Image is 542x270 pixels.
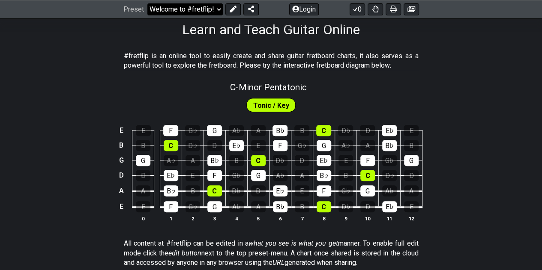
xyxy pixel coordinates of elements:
div: A [136,185,150,196]
div: D [295,155,309,166]
div: A [295,170,309,181]
div: B [294,125,309,136]
div: E [404,201,419,212]
div: D♭ [186,140,200,151]
th: 12 [400,214,422,223]
div: E♭ [164,170,178,181]
div: E♭ [382,125,397,136]
div: E [136,125,151,136]
div: G♭ [295,140,309,151]
div: E♭ [382,201,397,212]
div: A♭ [229,201,244,212]
div: A [404,185,419,196]
div: E♭ [317,155,331,166]
div: G♭ [186,201,200,212]
em: edit button [168,249,201,257]
div: F [164,201,178,212]
em: what you see is what you get [249,239,338,247]
div: G [136,155,150,166]
td: D [116,168,126,183]
div: D [404,170,419,181]
div: B♭ [272,125,287,136]
th: 10 [356,214,378,223]
div: G♭ [338,185,353,196]
div: F [273,140,287,151]
span: Preset [123,6,144,14]
div: G [207,201,222,212]
div: G [360,185,375,196]
div: G♭ [229,170,244,181]
div: C [316,125,331,136]
div: A♭ [338,140,353,151]
div: C [360,170,375,181]
span: First enable full edit mode to edit [253,99,289,112]
th: 5 [247,214,269,223]
div: A [186,155,200,166]
div: A [251,125,266,136]
div: E [404,125,419,136]
span: C - Minor Pentatonic [230,82,307,92]
div: D [360,125,375,136]
th: 0 [132,214,154,223]
td: G [116,153,126,168]
div: B [136,140,150,151]
div: G [317,140,331,151]
h1: Learn and Teach Guitar Online [182,21,360,38]
th: 1 [160,214,182,223]
div: A♭ [229,125,244,136]
div: D♭ [273,155,287,166]
div: D [207,140,222,151]
button: Toggle Dexterity for all fretkits [368,3,383,15]
button: Login [289,3,319,15]
div: A♭ [164,155,178,166]
div: E [136,201,150,212]
th: 2 [182,214,204,223]
th: 8 [313,214,335,223]
div: E [338,155,353,166]
div: E♭ [229,140,244,151]
div: B♭ [164,185,178,196]
button: Share Preset [243,3,259,15]
em: URL [272,258,284,267]
th: 9 [335,214,356,223]
div: C [251,155,266,166]
th: 7 [291,214,313,223]
td: E [116,123,126,138]
td: B [116,138,126,153]
th: 3 [204,214,225,223]
div: B♭ [207,155,222,166]
div: B [186,185,200,196]
div: D♭ [229,185,244,196]
div: D♭ [338,201,353,212]
div: B [404,140,419,151]
div: D♭ [338,125,353,136]
p: All content at #fretflip can be edited in a manner. To enable full edit mode click the next to th... [124,239,419,267]
div: B♭ [317,170,331,181]
button: 0 [350,3,365,15]
td: E [116,199,126,215]
div: D [360,201,375,212]
div: D [251,185,266,196]
div: E♭ [273,185,287,196]
div: B [295,201,309,212]
div: C [207,185,222,196]
div: G [251,170,266,181]
div: C [164,140,178,151]
div: A [360,140,375,151]
div: E [295,185,309,196]
div: D♭ [382,170,397,181]
div: F [317,185,331,196]
button: Edit Preset [225,3,241,15]
button: Create image [404,3,419,15]
div: C [317,201,331,212]
div: B [229,155,244,166]
th: 4 [225,214,247,223]
div: F [360,155,375,166]
div: G♭ [382,155,397,166]
div: F [207,170,222,181]
div: A♭ [273,170,287,181]
div: E [251,140,266,151]
div: B♭ [273,201,287,212]
div: B [338,170,353,181]
button: Print [386,3,401,15]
